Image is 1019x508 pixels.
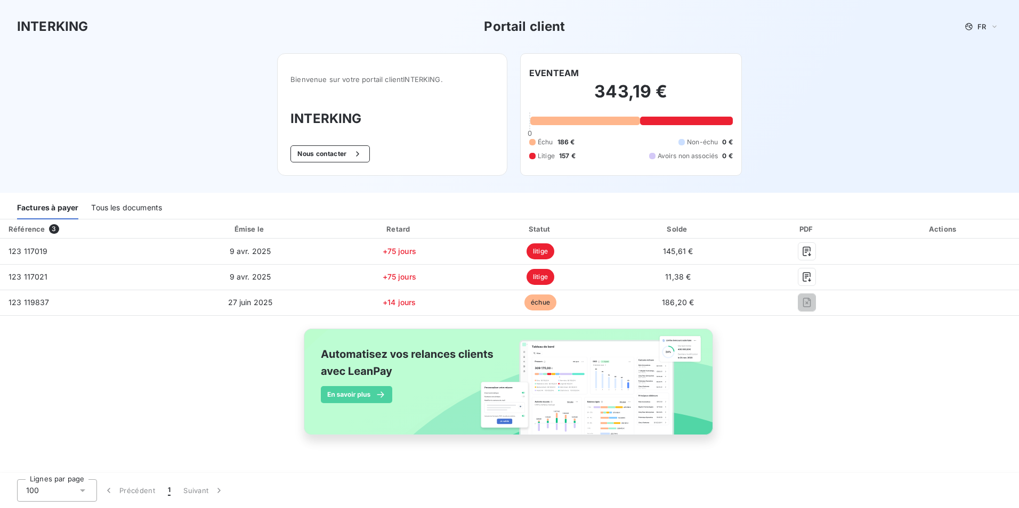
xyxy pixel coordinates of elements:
[524,294,556,310] span: échue
[663,247,693,256] span: 145,61 €
[529,67,579,79] h6: EVENTEAM
[228,298,273,307] span: 27 juin 2025
[294,322,725,453] img: banner
[538,151,555,161] span: Litige
[528,129,532,137] span: 0
[748,224,866,234] div: PDF
[383,272,416,281] span: +75 jours
[9,247,48,256] span: 123 117019
[559,151,576,161] span: 157 €
[383,247,416,256] span: +75 jours
[722,151,732,161] span: 0 €
[26,485,39,496] span: 100
[977,22,986,31] span: FR
[473,224,608,234] div: Statut
[17,17,88,36] h3: INTERKING
[612,224,744,234] div: Solde
[91,197,162,219] div: Tous les documents
[658,151,718,161] span: Avoirs non associés
[230,272,271,281] span: 9 avr. 2025
[662,298,694,307] span: 186,20 €
[484,17,565,36] h3: Portail client
[527,269,554,285] span: litige
[722,137,732,147] span: 0 €
[290,145,369,162] button: Nous contacter
[97,479,161,502] button: Précédent
[290,75,494,84] span: Bienvenue sur votre portail client INTERKING .
[9,225,45,233] div: Référence
[230,247,271,256] span: 9 avr. 2025
[9,298,50,307] span: 123 119837
[161,479,177,502] button: 1
[538,137,553,147] span: Échu
[177,479,231,502] button: Suivant
[665,272,691,281] span: 11,38 €
[870,224,1017,234] div: Actions
[290,109,494,128] h3: INTERKING
[330,224,468,234] div: Retard
[175,224,326,234] div: Émise le
[49,224,59,234] span: 3
[557,137,575,147] span: 186 €
[17,197,78,219] div: Factures à payer
[529,81,733,113] h2: 343,19 €
[9,272,48,281] span: 123 117021
[168,485,171,496] span: 1
[383,298,416,307] span: +14 jours
[687,137,718,147] span: Non-échu
[527,243,554,259] span: litige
